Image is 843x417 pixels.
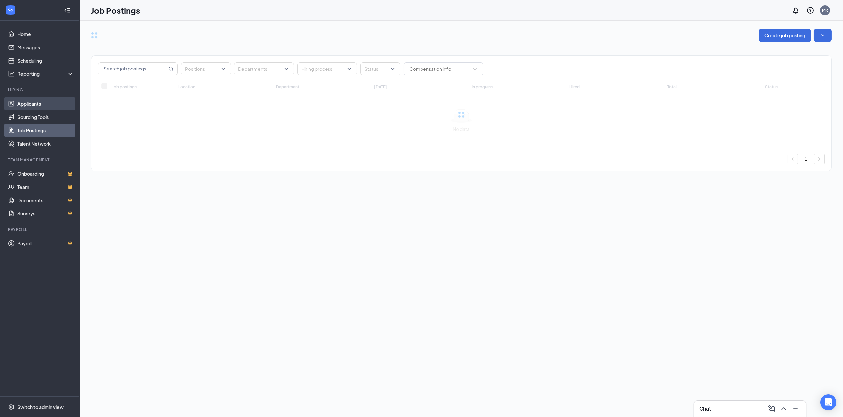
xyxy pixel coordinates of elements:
svg: ComposeMessage [768,405,776,413]
span: left [791,157,795,161]
h1: Job Postings [91,5,140,16]
a: Talent Network [17,137,74,150]
svg: WorkstreamLogo [7,7,14,13]
svg: Settings [8,404,15,410]
a: TeamCrown [17,180,74,194]
a: OnboardingCrown [17,167,74,180]
div: Payroll [8,227,73,232]
h3: Chat [699,405,711,412]
a: Messages [17,41,74,54]
a: 1 [801,154,811,164]
svg: Minimize [792,405,799,413]
li: Next Page [814,154,825,164]
div: Switch to admin view [17,404,64,410]
a: Sourcing Tools [17,110,74,124]
a: Scheduling [17,54,74,67]
div: Team Management [8,157,73,163]
li: 1 [801,154,811,164]
li: Previous Page [788,154,798,164]
svg: Collapse [64,7,71,14]
div: Open Intercom Messenger [820,394,836,410]
svg: ChevronUp [780,405,788,413]
a: PayrollCrown [17,237,74,250]
div: MR [822,7,828,13]
svg: Analysis [8,70,15,77]
input: Search job postings [98,63,167,75]
div: Reporting [17,70,74,77]
span: right [817,157,821,161]
svg: Notifications [792,6,800,14]
button: ChevronUp [778,403,789,414]
div: Hiring [8,87,73,93]
button: right [814,154,825,164]
a: Home [17,27,74,41]
button: SmallChevronDown [814,29,832,42]
button: Minimize [790,403,801,414]
button: ComposeMessage [766,403,777,414]
svg: QuestionInfo [806,6,814,14]
a: SurveysCrown [17,207,74,220]
a: Applicants [17,97,74,110]
svg: MagnifyingGlass [168,66,174,71]
a: DocumentsCrown [17,194,74,207]
svg: ChevronDown [472,66,478,71]
button: Create job posting [759,29,811,42]
button: left [788,154,798,164]
a: Job Postings [17,124,74,137]
input: Compensation info [409,65,470,72]
svg: SmallChevronDown [819,32,826,39]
